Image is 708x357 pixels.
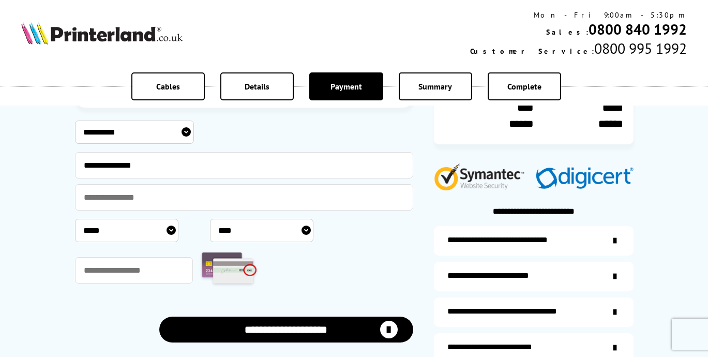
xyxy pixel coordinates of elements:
[434,262,634,291] a: items-arrive
[156,81,180,92] span: Cables
[434,297,634,327] a: additional-cables
[546,27,589,37] span: Sales:
[245,81,269,92] span: Details
[507,81,541,92] span: Complete
[470,47,594,56] span: Customer Service:
[589,20,687,39] a: 0800 840 1992
[594,39,687,58] span: 0800 995 1992
[434,226,634,256] a: additional-ink
[330,81,362,92] span: Payment
[21,22,183,44] img: Printerland Logo
[418,81,452,92] span: Summary
[470,10,687,20] div: Mon - Fri 9:00am - 5:30pm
